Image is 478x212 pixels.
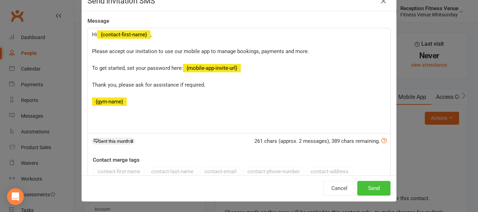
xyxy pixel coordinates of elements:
[87,17,109,25] label: Message
[92,65,183,71] span: To get started, set your password here:
[323,181,356,196] button: Cancel
[254,137,387,145] div: 261 chars (approx. 2 messages), 389 chars remaining.
[92,31,97,38] span: Hi
[131,139,133,144] strong: 0
[91,138,135,145] div: Sent this month:
[357,181,391,196] button: Send
[150,31,152,38] span: ,
[92,48,309,54] span: Please accept our invitation to use our mobile app to manage bookings, payments and more.
[93,156,140,164] label: Contact merge tags
[7,188,24,205] div: Open Intercom Messenger
[92,82,205,88] span: Thank you, please ask for assistance if required.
